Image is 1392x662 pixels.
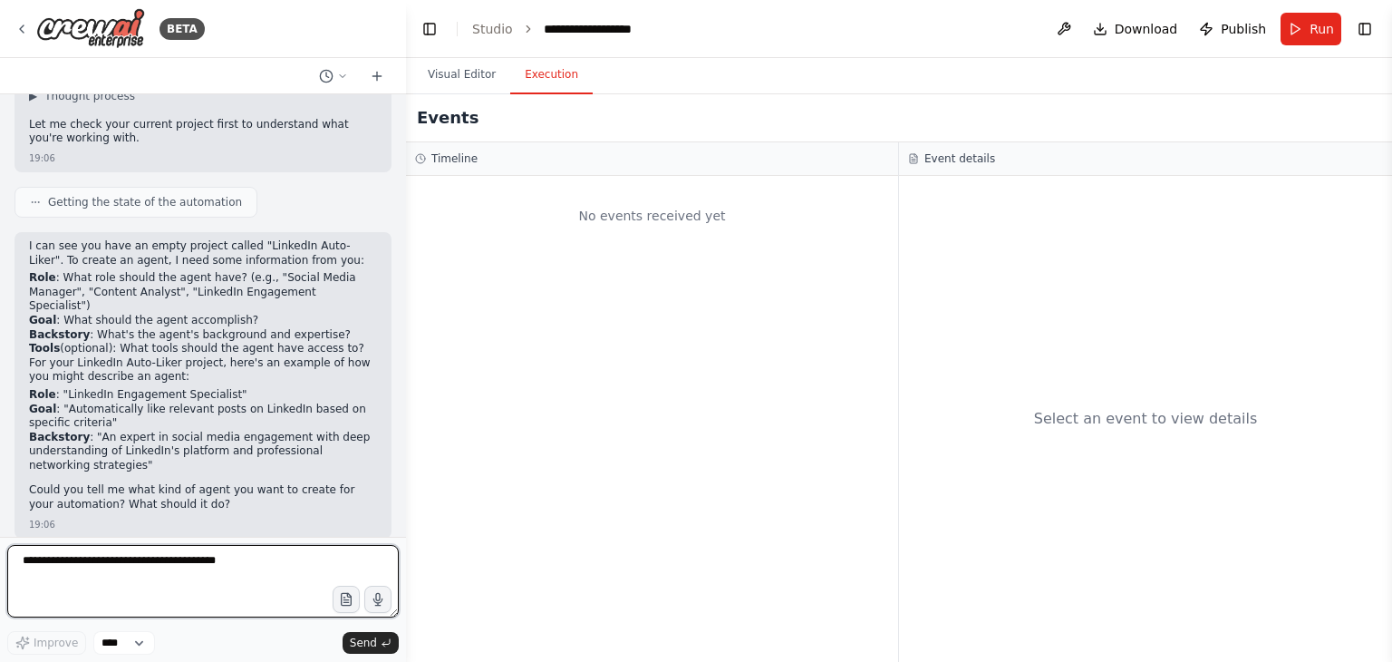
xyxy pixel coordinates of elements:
span: Improve [34,636,78,650]
button: ▶Thought process [29,89,135,103]
div: BETA [159,18,205,40]
li: : What's the agent's background and expertise? [29,328,377,343]
p: I can see you have an empty project called "LinkedIn Auto-Liker". To create an agent, I need some... [29,239,377,268]
strong: Backstory [29,328,90,341]
button: Upload files [333,586,360,613]
li: (optional): What tools should the agent have access to? [29,342,377,356]
img: Logo [36,8,145,49]
button: Switch to previous chat [312,65,355,87]
span: Getting the state of the automation [48,195,242,209]
strong: Role [29,388,56,401]
button: Improve [7,631,86,655]
strong: Goal [29,403,56,415]
button: Show right sidebar [1352,16,1377,42]
span: Publish [1221,20,1266,38]
span: ▶ [29,89,37,103]
button: Run [1281,13,1341,45]
li: : "LinkedIn Engagement Specialist" [29,388,377,403]
li: : What should the agent accomplish? [29,314,377,328]
li: : "Automatically like relevant posts on LinkedIn based on specific criteria" [29,403,377,431]
p: Let me check your current project first to understand what you're working with. [29,118,377,146]
li: : What role should the agent have? (e.g., "Social Media Manager", "Content Analyst", "LinkedIn En... [29,271,377,314]
p: For your LinkedIn Auto-Liker project, here's an example of how you might describe an agent: [29,356,377,385]
button: Click to speak your automation idea [364,586,391,613]
nav: breadcrumb [472,20,656,38]
button: Execution [510,56,593,94]
p: Could you tell me what kind of agent you want to create for your automation? What should it do? [29,483,377,511]
span: Thought process [44,89,135,103]
h3: Timeline [431,151,478,166]
div: 19:06 [29,518,55,531]
h3: Event details [924,151,995,166]
span: Run [1310,20,1334,38]
strong: Tools [29,342,60,355]
button: Start a new chat [362,65,391,87]
button: Send [343,632,399,654]
strong: Role [29,271,56,284]
button: Publish [1192,13,1273,45]
span: Download [1115,20,1178,38]
h2: Events [417,105,478,131]
div: No events received yet [415,185,889,247]
strong: Backstory [29,431,90,443]
div: Select an event to view details [1034,408,1258,430]
button: Hide left sidebar [417,16,442,42]
li: : "An expert in social media engagement with deep understanding of LinkedIn's platform and profes... [29,431,377,473]
span: Send [350,636,377,650]
button: Visual Editor [413,56,510,94]
div: 19:06 [29,151,55,165]
button: Download [1086,13,1185,45]
strong: Goal [29,314,56,326]
a: Studio [472,22,513,36]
